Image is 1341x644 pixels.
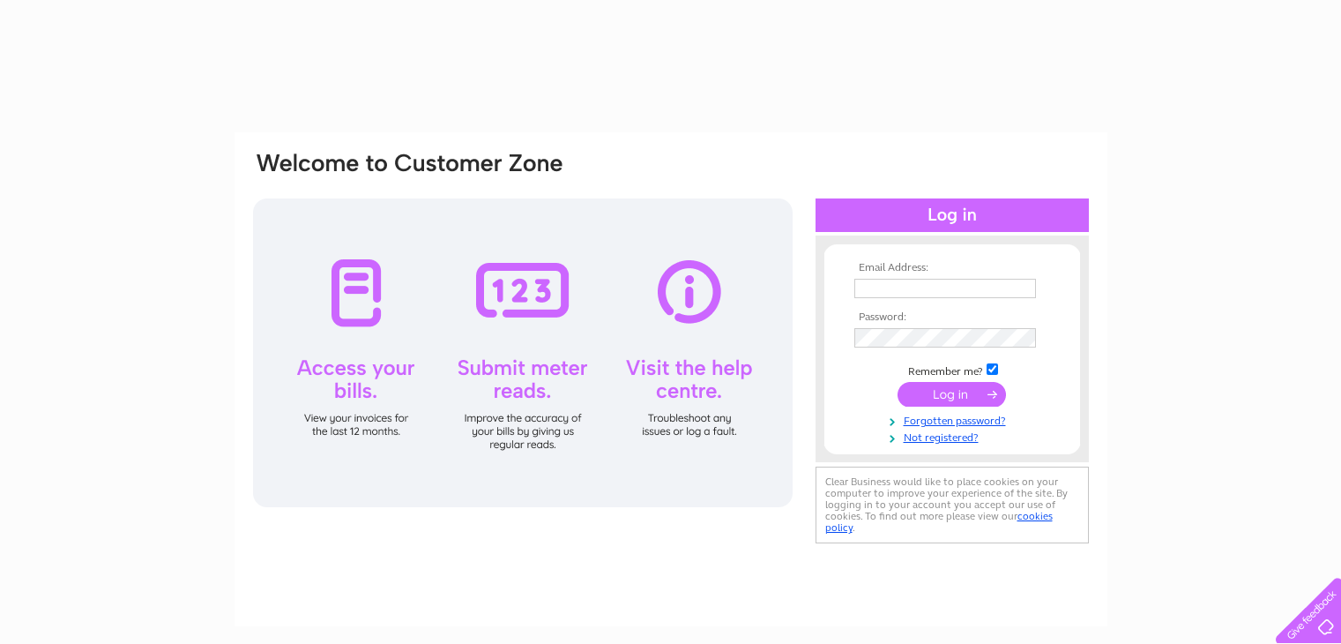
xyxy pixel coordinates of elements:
a: Forgotten password? [854,411,1054,428]
th: Password: [850,311,1054,324]
a: cookies policy [825,510,1053,534]
td: Remember me? [850,361,1054,378]
a: Not registered? [854,428,1054,445]
th: Email Address: [850,262,1054,274]
input: Submit [898,382,1006,407]
div: Clear Business would like to place cookies on your computer to improve your experience of the sit... [816,467,1089,543]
